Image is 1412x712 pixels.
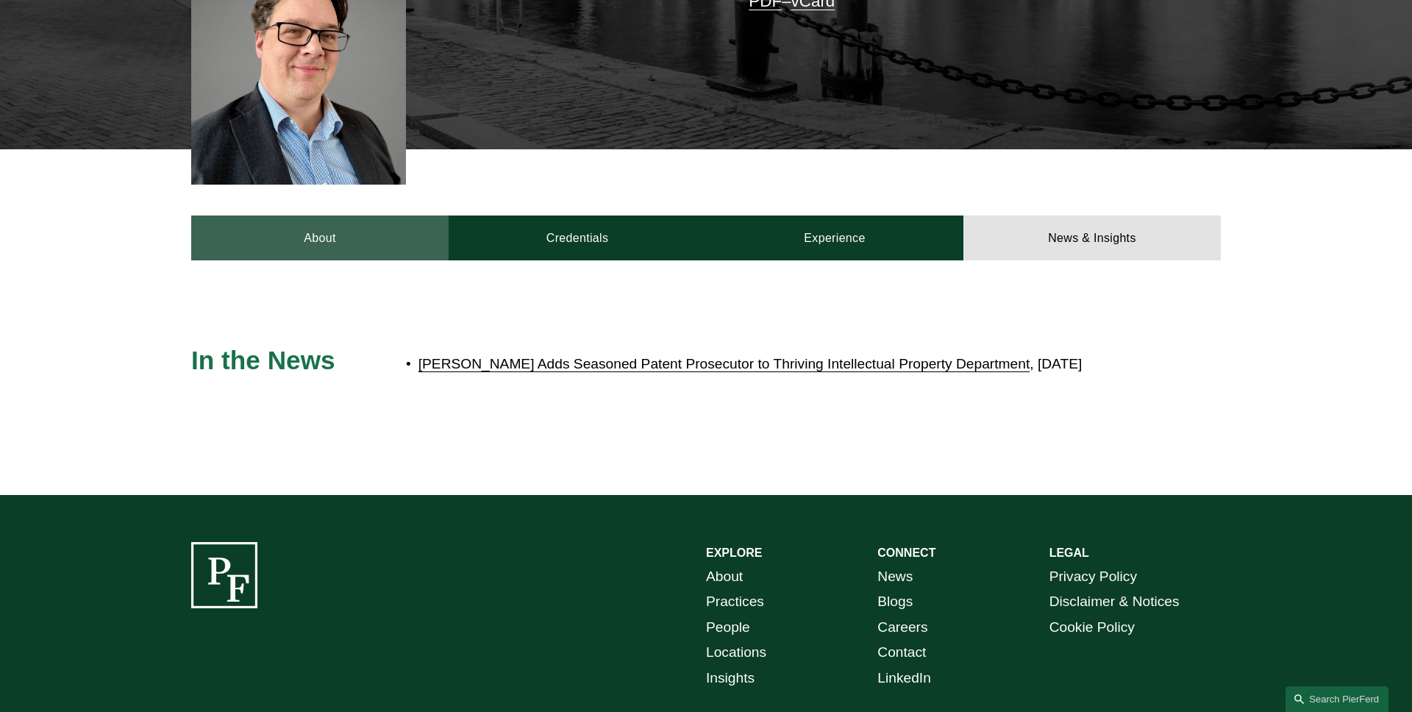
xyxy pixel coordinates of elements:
[963,216,1221,260] a: News & Insights
[877,589,913,615] a: Blogs
[191,346,335,374] span: In the News
[1049,615,1135,641] a: Cookie Policy
[1286,686,1388,712] a: Search this site
[1049,564,1137,590] a: Privacy Policy
[706,216,963,260] a: Experience
[1049,589,1180,615] a: Disclaimer & Notices
[706,615,750,641] a: People
[706,547,762,559] strong: EXPLORE
[706,666,755,691] a: Insights
[877,564,913,590] a: News
[418,352,1092,377] p: , [DATE]
[877,547,935,559] strong: CONNECT
[1049,547,1089,559] strong: LEGAL
[418,356,1030,371] a: [PERSON_NAME] Adds Seasoned Patent Prosecutor to Thriving Intellectual Property Department
[877,615,927,641] a: Careers
[706,589,764,615] a: Practices
[877,666,931,691] a: LinkedIn
[449,216,706,260] a: Credentials
[706,564,743,590] a: About
[877,640,926,666] a: Contact
[706,640,766,666] a: Locations
[191,216,449,260] a: About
